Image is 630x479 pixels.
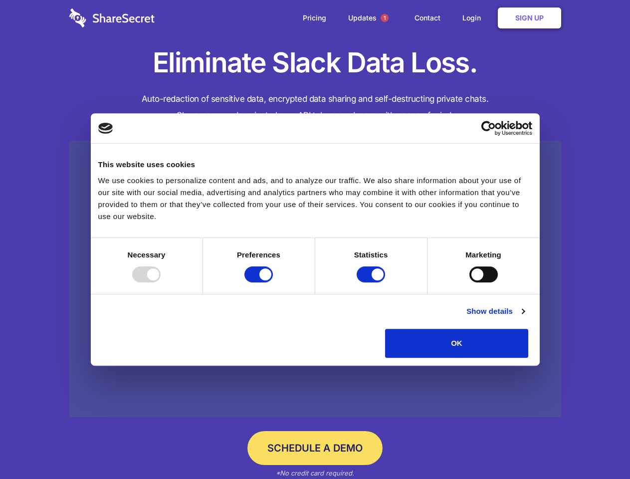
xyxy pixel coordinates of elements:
a: Usercentrics Cookiebot - opens in a new window [445,121,532,136]
div: We use cookies to personalize content and ads, and to analyze our traffic. We also share informat... [98,175,532,223]
a: Show details [466,305,524,317]
a: Wistia video thumbnail [69,141,561,418]
em: *No credit card required. [276,469,354,477]
h1: Eliminate Slack Data Loss. [69,45,561,81]
a: Schedule a Demo [247,431,383,465]
a: Contact [405,2,450,33]
strong: Necessary [128,250,166,259]
strong: Marketing [465,250,501,259]
div: This website uses cookies [98,159,532,171]
strong: Statistics [354,250,388,259]
h4: Auto-redaction of sensitive data, encrypted data sharing and self-destructing private chats. Shar... [69,91,561,124]
strong: Preferences [237,250,280,259]
img: logo-wordmark-white-trans-d4663122ce5f474addd5e946df7df03e33cb6a1c49d2221995e7729f52c070b2.svg [69,8,155,27]
button: OK [385,329,528,358]
img: logo [98,123,113,134]
a: Sign Up [498,7,561,28]
a: Login [452,2,496,33]
span: 1 [381,14,389,22]
a: Pricing [293,2,336,33]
